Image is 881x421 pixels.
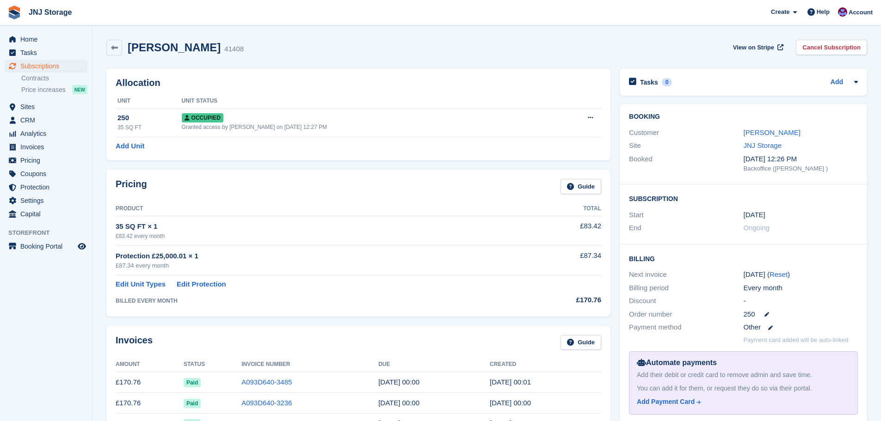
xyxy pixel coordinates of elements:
[629,322,743,333] div: Payment method
[116,251,511,262] div: Protection £25,000.01 × 1
[511,245,601,275] td: £87.34
[5,60,87,73] a: menu
[744,128,801,136] a: [PERSON_NAME]
[729,40,785,55] a: View on Stripe
[25,5,75,20] a: JNJ Storage
[182,94,552,109] th: Unit Status
[72,85,87,94] div: NEW
[629,254,858,263] h2: Billing
[20,140,76,153] span: Invoices
[744,309,755,320] span: 250
[76,241,87,252] a: Preview store
[378,357,490,372] th: Due
[116,78,601,88] h2: Allocation
[561,179,601,194] a: Guide
[182,123,552,131] div: Granted access by [PERSON_NAME] on [DATE] 12:27 PM
[770,270,788,278] a: Reset
[116,279,166,290] a: Edit Unit Types
[629,269,743,280] div: Next invoice
[184,378,201,387] span: Paid
[116,232,511,240] div: £83.42 every month
[629,154,743,173] div: Booked
[5,140,87,153] a: menu
[20,154,76,167] span: Pricing
[116,141,144,152] a: Add Unit
[20,240,76,253] span: Booking Portal
[5,154,87,167] a: menu
[116,261,511,270] div: £87.34 every month
[117,113,182,123] div: 250
[629,113,858,121] h2: Booking
[637,397,846,407] a: Add Payment Card
[241,357,378,372] th: Invoice Number
[5,114,87,127] a: menu
[116,221,511,232] div: 35 SQ FT × 1
[116,335,153,350] h2: Invoices
[629,128,743,138] div: Customer
[5,207,87,220] a: menu
[117,123,182,132] div: 35 SQ FT
[744,283,858,293] div: Every month
[5,167,87,180] a: menu
[511,201,601,216] th: Total
[629,210,743,220] div: Start
[116,357,184,372] th: Amount
[629,140,743,151] div: Site
[744,141,782,149] a: JNJ Storage
[21,85,87,95] a: Price increases NEW
[20,181,76,194] span: Protection
[744,322,858,333] div: Other
[241,378,292,386] a: A093D640-3485
[771,7,789,17] span: Create
[744,336,849,345] p: Payment card added will be auto-linked
[744,154,858,165] div: [DATE] 12:26 PM
[5,46,87,59] a: menu
[662,78,672,86] div: 0
[128,41,221,54] h2: [PERSON_NAME]
[637,397,695,407] div: Add Payment Card
[116,393,184,414] td: £170.76
[20,100,76,113] span: Sites
[20,127,76,140] span: Analytics
[511,295,601,305] div: £170.76
[116,372,184,393] td: £170.76
[378,399,419,407] time: 2025-07-08 23:00:00 UTC
[20,167,76,180] span: Coupons
[637,370,850,380] div: Add their debit or credit card to remove admin and save time.
[511,216,601,245] td: £83.42
[224,44,244,55] div: 41408
[116,179,147,194] h2: Pricing
[241,399,292,407] a: A093D640-3236
[561,335,601,350] a: Guide
[629,296,743,306] div: Discount
[5,33,87,46] a: menu
[744,210,765,220] time: 2024-06-07 23:00:00 UTC
[490,357,601,372] th: Created
[21,74,87,83] a: Contracts
[20,194,76,207] span: Settings
[20,60,76,73] span: Subscriptions
[637,357,850,368] div: Automate payments
[116,297,511,305] div: BILLED EVERY MONTH
[184,399,201,408] span: Paid
[744,164,858,173] div: Backoffice ([PERSON_NAME] )
[8,228,92,238] span: Storefront
[20,207,76,220] span: Capital
[744,269,858,280] div: [DATE] ( )
[182,113,223,122] span: Occupied
[838,7,847,17] img: Jonathan Scrase
[5,240,87,253] a: menu
[184,357,241,372] th: Status
[629,194,858,203] h2: Subscription
[5,181,87,194] a: menu
[177,279,226,290] a: Edit Protection
[640,78,658,86] h2: Tasks
[831,77,843,88] a: Add
[5,194,87,207] a: menu
[378,378,419,386] time: 2025-08-08 23:00:00 UTC
[490,378,531,386] time: 2025-08-07 23:01:34 UTC
[629,309,743,320] div: Order number
[116,94,182,109] th: Unit
[21,85,66,94] span: Price increases
[5,127,87,140] a: menu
